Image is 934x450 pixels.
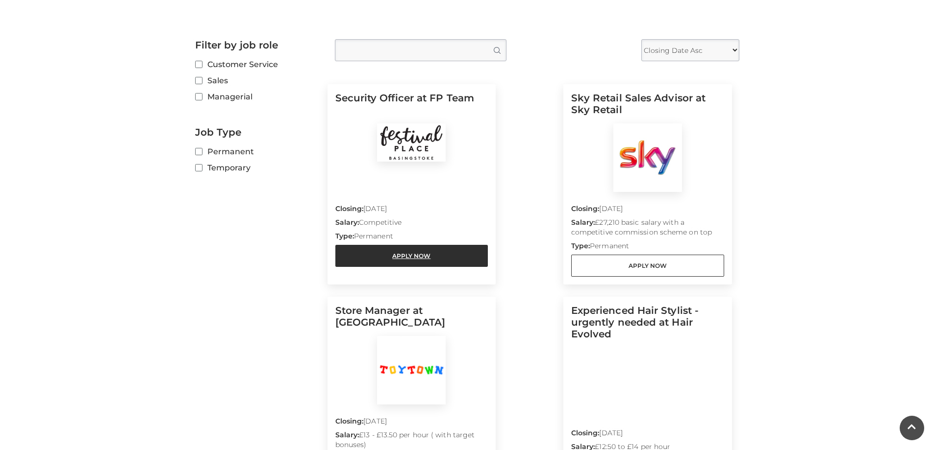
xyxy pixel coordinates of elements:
p: [DATE] [335,416,488,430]
strong: Type: [571,241,590,250]
strong: Closing: [335,204,364,213]
img: Sky Retail [613,123,682,192]
strong: Salary: [571,218,595,227]
p: [DATE] [335,204,488,217]
a: Apply Now [571,255,724,277]
p: Permanent [571,241,724,255]
label: Permanent [195,145,320,158]
p: [DATE] [571,204,724,217]
h5: Experienced Hair Stylist - urgently needed at Hair Evolved [571,305,724,348]
label: Sales [195,74,320,87]
strong: Closing: [571,204,600,213]
p: [DATE] [571,428,724,442]
p: Permanent [335,231,488,245]
p: Competitive [335,217,488,231]
strong: Closing: [335,417,364,426]
a: Apply Now [335,245,488,267]
strong: Type: [335,232,354,240]
img: Festival Place [377,123,446,162]
h5: Sky Retail Sales Advisor at Sky Retail [571,92,724,123]
label: Temporary [195,162,320,174]
h2: Job Type [195,126,320,138]
p: £27,210 basic salary with a competitive commission scheme on top [571,217,724,241]
strong: Salary: [335,218,359,227]
img: Toy Town [377,336,446,404]
strong: Salary: [335,430,359,439]
h2: Filter by job role [195,39,320,51]
h5: Security Officer at FP Team [335,92,488,123]
h5: Store Manager at [GEOGRAPHIC_DATA] [335,305,488,336]
strong: Closing: [571,428,600,437]
label: Managerial [195,91,320,103]
label: Customer Service [195,58,320,71]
